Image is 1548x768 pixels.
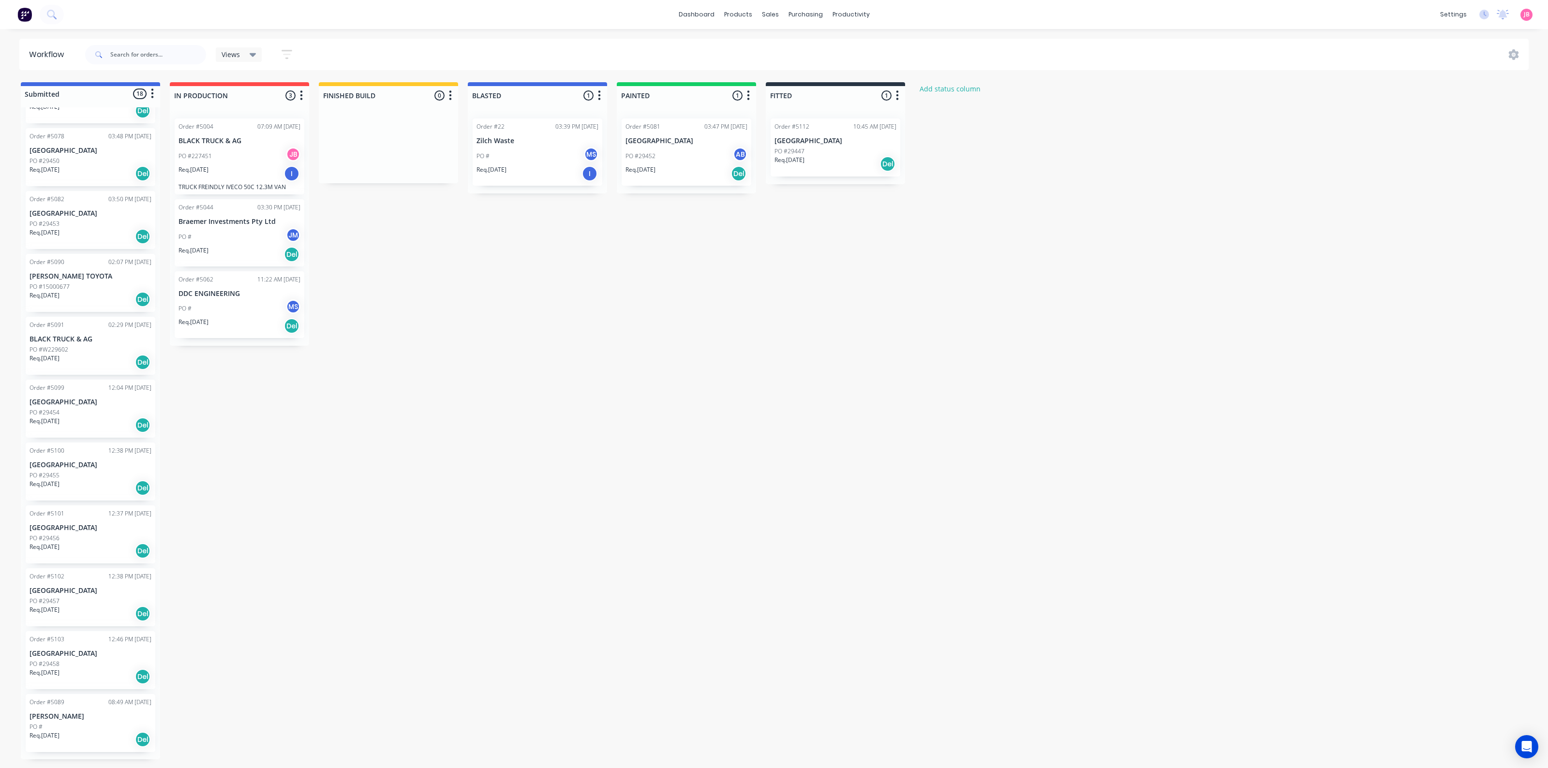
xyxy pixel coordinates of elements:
[30,335,151,343] p: BLACK TRUCK & AG
[26,505,155,563] div: Order #510112:37 PM [DATE][GEOGRAPHIC_DATA]PO #29456Req.[DATE]Del
[476,122,505,131] div: Order #22
[30,258,64,266] div: Order #5090
[853,122,896,131] div: 10:45 AM [DATE]
[108,635,151,644] div: 12:46 PM [DATE]
[179,290,300,298] p: DDC ENGINEERING
[179,203,213,212] div: Order #5044
[135,606,150,621] div: Del
[108,572,151,581] div: 12:38 PM [DATE]
[257,203,300,212] div: 03:30 PM [DATE]
[476,137,598,145] p: Zilch Waste
[179,122,213,131] div: Order #5004
[733,147,747,162] div: AB
[108,446,151,455] div: 12:38 PM [DATE]
[179,304,192,313] p: PO #
[26,694,155,752] div: Order #508908:49 AM [DATE][PERSON_NAME]PO #Req.[DATE]Del
[30,165,60,174] p: Req. [DATE]
[175,199,304,266] div: Order #504403:30 PM [DATE]Braemer Investments Pty LtdPO #JMReq.[DATE]Del
[757,7,784,22] div: sales
[30,471,60,480] p: PO #29455
[30,698,64,707] div: Order #5089
[135,354,150,370] div: Del
[625,152,655,161] p: PO #29452
[179,318,208,326] p: Req. [DATE]
[774,156,804,164] p: Req. [DATE]
[774,137,896,145] p: [GEOGRAPHIC_DATA]
[30,650,151,658] p: [GEOGRAPHIC_DATA]
[284,318,299,334] div: Del
[257,122,300,131] div: 07:09 AM [DATE]
[719,7,757,22] div: products
[774,147,804,156] p: PO #29447
[179,246,208,255] p: Req. [DATE]
[784,7,828,22] div: purchasing
[108,384,151,392] div: 12:04 PM [DATE]
[625,165,655,174] p: Req. [DATE]
[30,524,151,532] p: [GEOGRAPHIC_DATA]
[179,275,213,284] div: Order #5062
[179,137,300,145] p: BLACK TRUCK & AG
[1435,7,1472,22] div: settings
[30,417,60,426] p: Req. [DATE]
[135,229,150,244] div: Del
[179,218,300,226] p: Braemer Investments Pty Ltd
[30,668,60,677] p: Req. [DATE]
[30,597,60,606] p: PO #29457
[108,258,151,266] div: 02:07 PM [DATE]
[26,254,155,312] div: Order #509002:07 PM [DATE][PERSON_NAME] TOYOTAPO #15000677Req.[DATE]Del
[915,82,986,95] button: Add status column
[108,321,151,329] div: 02:29 PM [DATE]
[473,118,602,186] div: Order #2203:39 PM [DATE]Zilch WastePO #MSReq.[DATE]I
[30,220,60,228] p: PO #29453
[30,345,68,354] p: PO #W229602
[1515,735,1538,758] div: Open Intercom Messenger
[774,122,809,131] div: Order #5112
[26,317,155,375] div: Order #509102:29 PM [DATE]BLACK TRUCK & AGPO #W229602Req.[DATE]Del
[135,417,150,433] div: Del
[622,118,751,186] div: Order #508103:47 PM [DATE][GEOGRAPHIC_DATA]PO #29452ABReq.[DATE]Del
[555,122,598,131] div: 03:39 PM [DATE]
[30,606,60,614] p: Req. [DATE]
[30,461,151,469] p: [GEOGRAPHIC_DATA]
[30,384,64,392] div: Order #5099
[30,195,64,204] div: Order #5082
[30,132,64,141] div: Order #5078
[880,156,895,172] div: Del
[30,635,64,644] div: Order #5103
[26,128,155,186] div: Order #507803:48 PM [DATE][GEOGRAPHIC_DATA]PO #29450Req.[DATE]Del
[135,732,150,747] div: Del
[30,354,60,363] p: Req. [DATE]
[26,443,155,501] div: Order #510012:38 PM [DATE][GEOGRAPHIC_DATA]PO #29455Req.[DATE]Del
[30,209,151,218] p: [GEOGRAPHIC_DATA]
[30,321,64,329] div: Order #5091
[108,698,151,707] div: 08:49 AM [DATE]
[257,275,300,284] div: 11:22 AM [DATE]
[135,292,150,307] div: Del
[26,191,155,249] div: Order #508203:50 PM [DATE][GEOGRAPHIC_DATA]PO #29453Req.[DATE]Del
[704,122,747,131] div: 03:47 PM [DATE]
[584,147,598,162] div: MS
[476,152,490,161] p: PO #
[30,398,151,406] p: [GEOGRAPHIC_DATA]
[179,165,208,174] p: Req. [DATE]
[26,631,155,689] div: Order #510312:46 PM [DATE][GEOGRAPHIC_DATA]PO #29458Req.[DATE]Del
[110,45,206,64] input: Search for orders...
[30,723,43,731] p: PO #
[17,7,32,22] img: Factory
[179,233,192,241] p: PO #
[29,49,69,60] div: Workflow
[135,480,150,496] div: Del
[222,49,240,59] span: Views
[30,408,60,417] p: PO #29454
[179,183,300,191] p: TRUCK FREINDLY IVECO 50C 12.3M VAN
[108,509,151,518] div: 12:37 PM [DATE]
[30,291,60,300] p: Req. [DATE]
[30,147,151,155] p: [GEOGRAPHIC_DATA]
[30,480,60,488] p: Req. [DATE]
[731,166,746,181] div: Del
[582,166,597,181] div: I
[175,271,304,339] div: Order #506211:22 AM [DATE]DDC ENGINEERINGPO #MSReq.[DATE]Del
[30,660,60,668] p: PO #29458
[286,299,300,314] div: MS
[30,509,64,518] div: Order #5101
